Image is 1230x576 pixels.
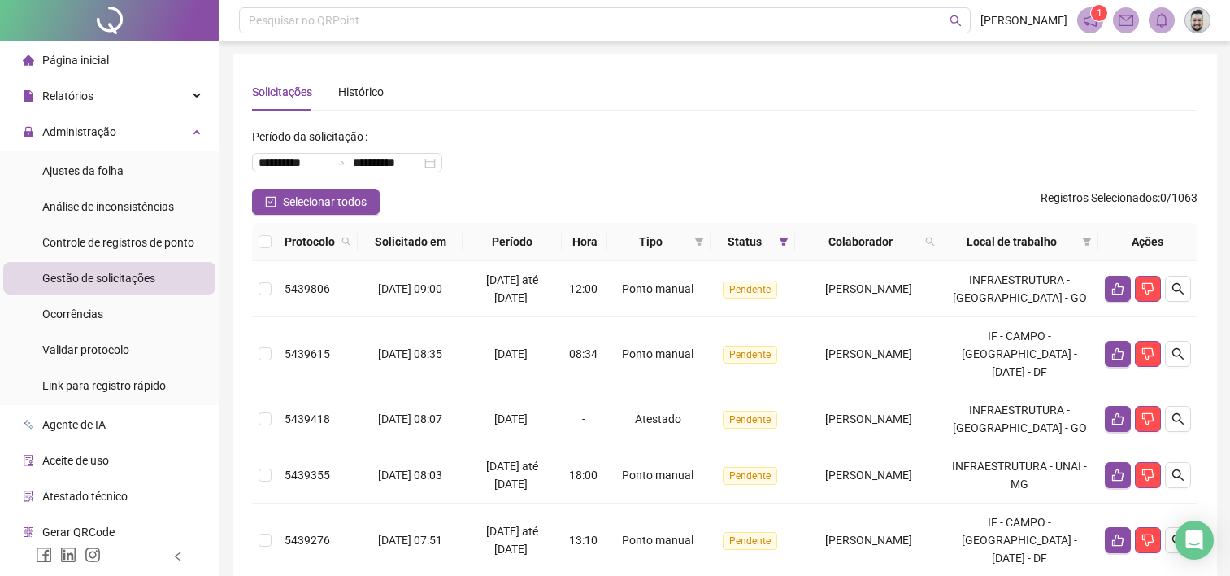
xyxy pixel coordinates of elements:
span: 18:00 [569,469,598,482]
span: search [1171,282,1184,295]
span: Status [717,233,772,251]
span: Ajustes da folha [42,164,124,177]
span: [DATE] [494,347,528,360]
span: - [582,412,585,425]
div: Ações [1105,233,1191,251]
span: solution [23,491,34,502]
span: filter [691,229,707,254]
span: file [23,90,34,102]
span: Validar protocolo [42,343,129,356]
span: : 0 / 1063 [1041,189,1197,215]
span: 5439418 [285,412,330,425]
span: Administração [42,125,116,138]
span: 12:00 [569,282,598,295]
span: [DATE] 07:51 [378,534,442,547]
span: dislike [1141,347,1154,360]
span: search [1171,412,1184,425]
span: Pendente [723,346,777,364]
span: lock [23,126,34,137]
div: Open Intercom Messenger [1175,521,1214,560]
span: 13:10 [569,534,598,547]
span: search [922,229,938,254]
span: Atestado [635,412,681,425]
span: Link para registro rápido [42,379,166,392]
span: check-square [265,196,276,207]
sup: 1 [1091,5,1107,21]
span: mail [1119,13,1133,28]
span: [PERSON_NAME] [825,412,912,425]
span: notification [1083,13,1097,28]
span: Controle de registros de ponto [42,236,194,249]
span: like [1111,412,1124,425]
img: 78575 [1185,8,1210,33]
span: facebook [36,547,52,563]
span: Colaborador [802,233,919,251]
span: [DATE] [494,412,528,425]
span: Ocorrências [42,308,103,321]
span: dislike [1141,534,1154,547]
span: filter [779,237,789,247]
span: 1 [1097,7,1102,19]
span: Pendente [723,411,777,429]
span: filter [1082,237,1092,247]
span: Análise de inconsistências [42,200,174,213]
span: [DATE] 09:00 [378,282,442,295]
span: left [172,551,184,562]
span: search [925,237,935,247]
div: Histórico [338,83,384,101]
span: audit [23,455,34,466]
span: [PERSON_NAME] [825,282,912,295]
span: search [1171,469,1184,482]
span: Tipo [614,233,688,251]
span: [DATE] até [DATE] [486,273,538,304]
span: [PERSON_NAME] [825,469,912,482]
span: dislike [1141,412,1154,425]
span: like [1111,347,1124,360]
span: to [333,156,346,169]
span: Gerar QRCode [42,526,115,539]
span: Pendente [723,532,777,550]
span: swap-right [333,156,346,169]
span: [DATE] 08:07 [378,412,442,425]
span: qrcode [23,526,34,538]
span: Página inicial [42,54,109,67]
span: Atestado técnico [42,490,128,503]
td: INFRAESTRUTURA - UNAI - MG [941,447,1098,504]
td: INFRAESTRUTURA - [GEOGRAPHIC_DATA] - GO [941,261,1098,317]
span: 5439276 [285,534,330,547]
span: Selecionar todos [283,193,367,211]
span: 5439806 [285,282,330,295]
span: Ponto manual [622,347,693,360]
span: like [1111,282,1124,295]
span: Agente de IA [42,418,106,431]
span: Ponto manual [622,469,693,482]
span: dislike [1141,282,1154,295]
th: Solicitado em [358,223,463,261]
label: Período da solicitação [252,124,374,150]
span: filter [1079,229,1095,254]
span: search [341,237,351,247]
span: [DATE] até [DATE] [486,525,538,556]
span: bell [1154,13,1169,28]
span: [DATE] 08:35 [378,347,442,360]
span: [DATE] 08:03 [378,469,442,482]
span: filter [694,237,704,247]
span: Aceite de uso [42,454,109,467]
td: INFRAESTRUTURA - [GEOGRAPHIC_DATA] - GO [941,391,1098,447]
span: instagram [85,547,101,563]
span: search [1171,347,1184,360]
span: [DATE] até [DATE] [486,460,538,491]
span: search [1171,534,1184,547]
span: linkedin [60,547,76,563]
span: filter [776,229,792,254]
span: Protocolo [285,233,335,251]
span: Gestão de solicitações [42,272,155,285]
span: Registros Selecionados [1041,191,1158,204]
span: 08:34 [569,347,598,360]
td: IF - CAMPO - [GEOGRAPHIC_DATA] - [DATE] - DF [941,317,1098,391]
th: Período [463,223,562,261]
span: like [1111,534,1124,547]
span: Ponto manual [622,534,693,547]
span: like [1111,469,1124,482]
span: dislike [1141,469,1154,482]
